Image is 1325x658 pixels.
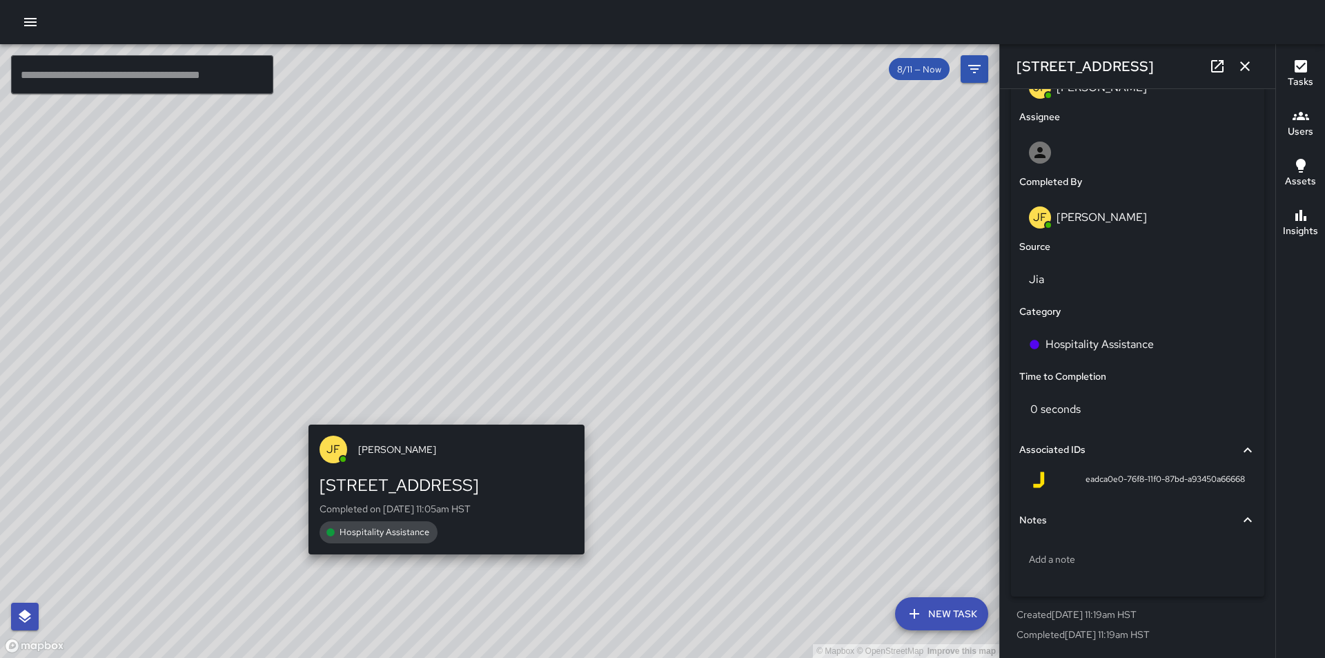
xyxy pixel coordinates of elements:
[326,441,340,458] p: JF
[308,425,585,554] button: JF[PERSON_NAME][STREET_ADDRESS]Completed on [DATE] 11:05am HSTHospitality Assistance
[1276,199,1325,249] button: Insights
[1057,210,1147,224] p: [PERSON_NAME]
[889,64,950,75] span: 8/11 — Now
[1017,628,1259,641] p: Completed [DATE] 11:19am HST
[1029,271,1246,288] p: Jia
[1285,174,1316,189] h6: Assets
[1017,55,1154,77] h6: [STREET_ADDRESS]
[1019,304,1061,320] h6: Category
[1030,402,1081,416] p: 0 seconds
[1019,443,1086,458] h6: Associated IDs
[895,597,988,630] button: New Task
[1019,505,1256,536] div: Notes
[1276,149,1325,199] button: Assets
[320,502,573,516] p: Completed on [DATE] 11:05am HST
[1019,110,1060,125] h6: Assignee
[1276,99,1325,149] button: Users
[1288,75,1313,90] h6: Tasks
[320,474,573,496] div: [STREET_ADDRESS]
[1288,124,1313,139] h6: Users
[1019,240,1050,255] h6: Source
[1276,50,1325,99] button: Tasks
[331,526,438,538] span: Hospitality Assistance
[1019,175,1082,190] h6: Completed By
[961,55,988,83] button: Filters
[1017,608,1259,621] p: Created [DATE] 11:19am HST
[358,443,573,456] span: [PERSON_NAME]
[1019,434,1256,466] div: Associated IDs
[1086,473,1245,487] span: eadca0e0-76f8-11f0-87bd-a93450a66668
[1019,513,1047,528] h6: Notes
[1283,224,1318,239] h6: Insights
[1019,369,1106,385] h6: Time to Completion
[1046,336,1154,353] p: Hospitality Assistance
[1033,209,1047,226] p: JF
[1029,552,1246,566] p: Add a note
